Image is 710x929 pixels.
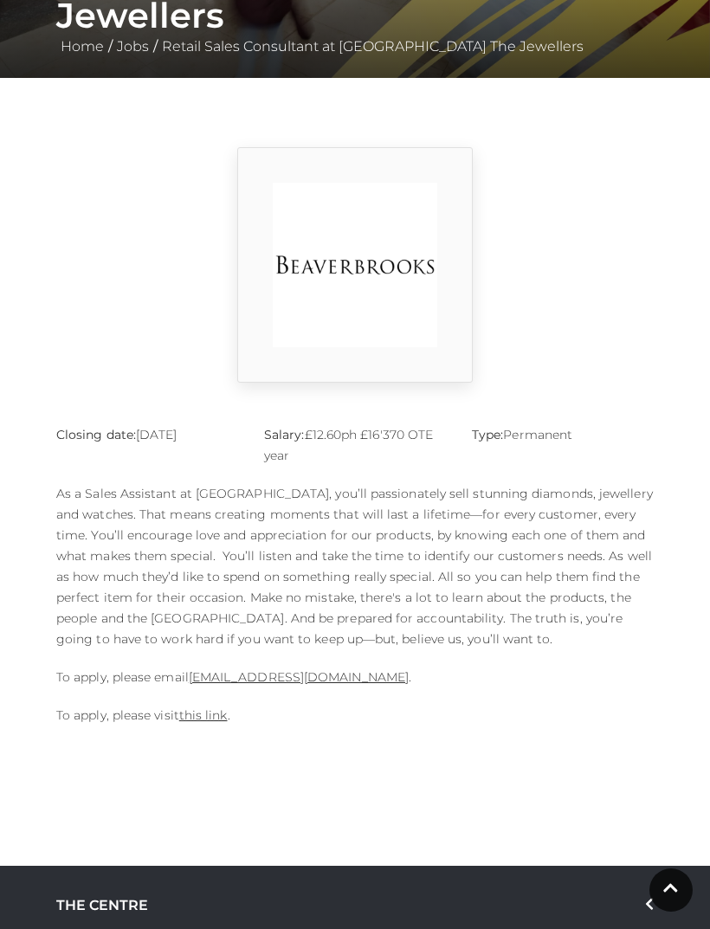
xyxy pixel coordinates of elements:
a: [EMAIL_ADDRESS][DOMAIN_NAME] [189,669,409,685]
p: [DATE] [56,424,238,445]
p: As a Sales Assistant at [GEOGRAPHIC_DATA], you’ll passionately sell stunning diamonds, jewellery ... [56,483,654,649]
img: 9_1554819311_aehn.png [273,183,437,347]
a: Jobs [113,38,153,55]
p: To apply, please email . [56,667,654,687]
p: £12.60ph £16'370 OTE year [264,424,446,466]
a: this link [179,707,228,723]
strong: Type: [472,427,503,442]
strong: Closing date: [56,427,136,442]
a: Home [56,38,108,55]
p: To apply, please visit . [56,705,654,726]
a: Retail Sales Consultant at [GEOGRAPHIC_DATA] The Jewellers [158,38,588,55]
strong: Salary: [264,427,305,442]
p: Permanent [472,424,654,445]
